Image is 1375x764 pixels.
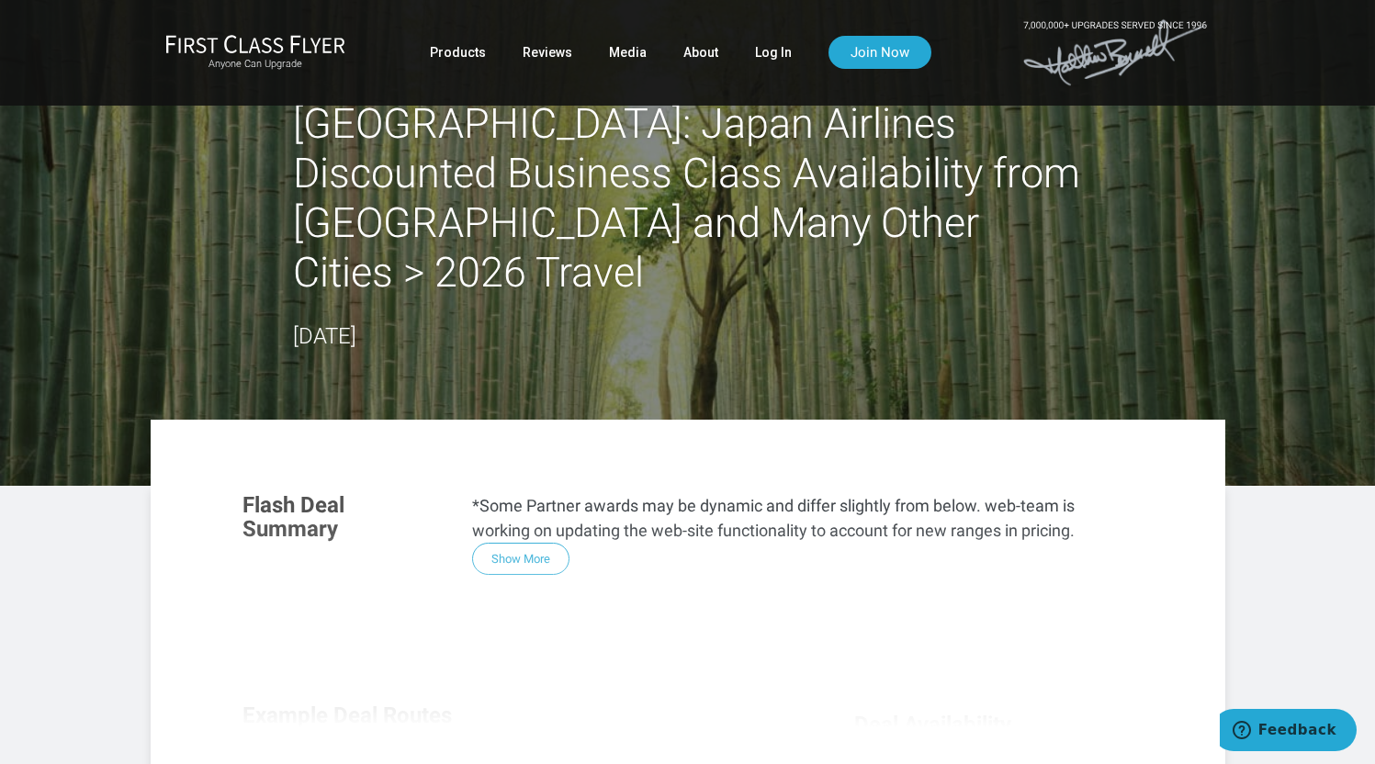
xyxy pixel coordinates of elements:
[683,36,718,69] a: About
[242,493,445,542] h3: Flash Deal Summary
[293,323,356,349] time: [DATE]
[165,34,345,71] a: First Class FlyerAnyone Can Upgrade
[472,493,1133,543] p: *Some Partner awards may be dynamic and differ slightly from below. web-team is working on updati...
[523,36,572,69] a: Reviews
[1220,709,1357,755] iframe: Opens a widget where you can find more information
[293,99,1083,298] h2: [GEOGRAPHIC_DATA]: Japan Airlines Discounted Business Class Availability from [GEOGRAPHIC_DATA] a...
[828,36,931,69] a: Join Now
[609,36,647,69] a: Media
[430,36,486,69] a: Products
[165,34,345,53] img: First Class Flyer
[165,58,345,71] small: Anyone Can Upgrade
[755,36,792,69] a: Log In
